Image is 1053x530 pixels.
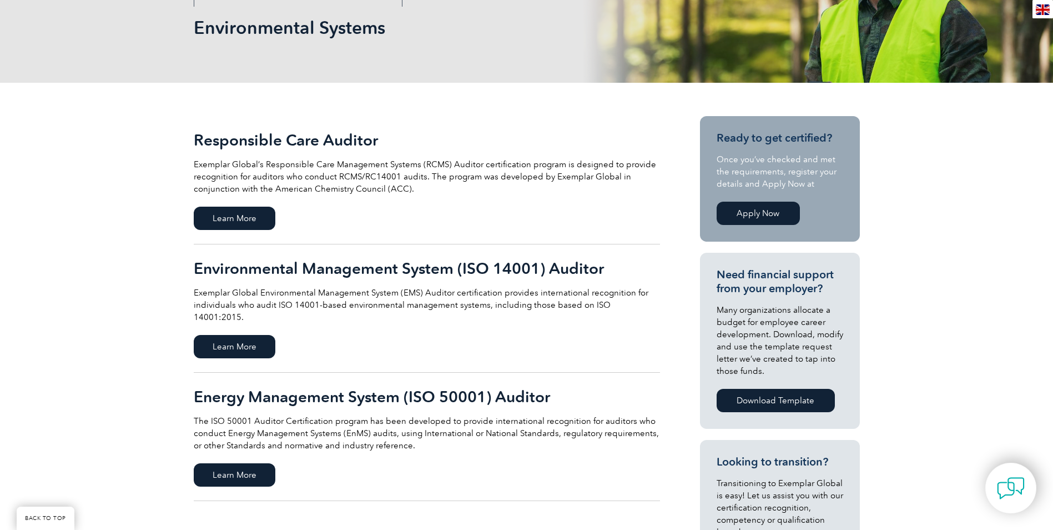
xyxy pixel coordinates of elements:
[194,244,660,373] a: Environmental Management System (ISO 14001) Auditor Exemplar Global Environmental Management Syst...
[717,389,835,412] a: Download Template
[717,268,843,296] h3: Need financial support from your employer?
[194,463,275,487] span: Learn More
[194,287,660,323] p: Exemplar Global Environmental Management System (EMS) Auditor certification provides internationa...
[194,415,660,452] p: The ISO 50001 Auditor Certification program has been developed to provide international recogniti...
[717,131,843,145] h3: Ready to get certified?
[997,474,1025,502] img: contact-chat.png
[194,373,660,501] a: Energy Management System (ISO 50001) Auditor The ISO 50001 Auditor Certification program has been...
[194,131,660,149] h2: Responsible Care Auditor
[717,455,843,469] h3: Looking to transition?
[194,116,660,244] a: Responsible Care Auditor Exemplar Global’s Responsible Care Management Systems (RCMS) Auditor cer...
[717,304,843,377] p: Many organizations allocate a budget for employee career development. Download, modify and use th...
[194,207,275,230] span: Learn More
[1036,4,1050,15] img: en
[194,17,620,38] h1: Environmental Systems
[17,507,74,530] a: BACK TO TOP
[717,202,800,225] a: Apply Now
[717,153,843,190] p: Once you’ve checked and met the requirements, register your details and Apply Now at
[194,259,660,277] h2: Environmental Management System (ISO 14001) Auditor
[194,158,660,195] p: Exemplar Global’s Responsible Care Management Systems (RCMS) Auditor certification program is des...
[194,388,660,406] h2: Energy Management System (ISO 50001) Auditor
[194,335,275,358] span: Learn More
